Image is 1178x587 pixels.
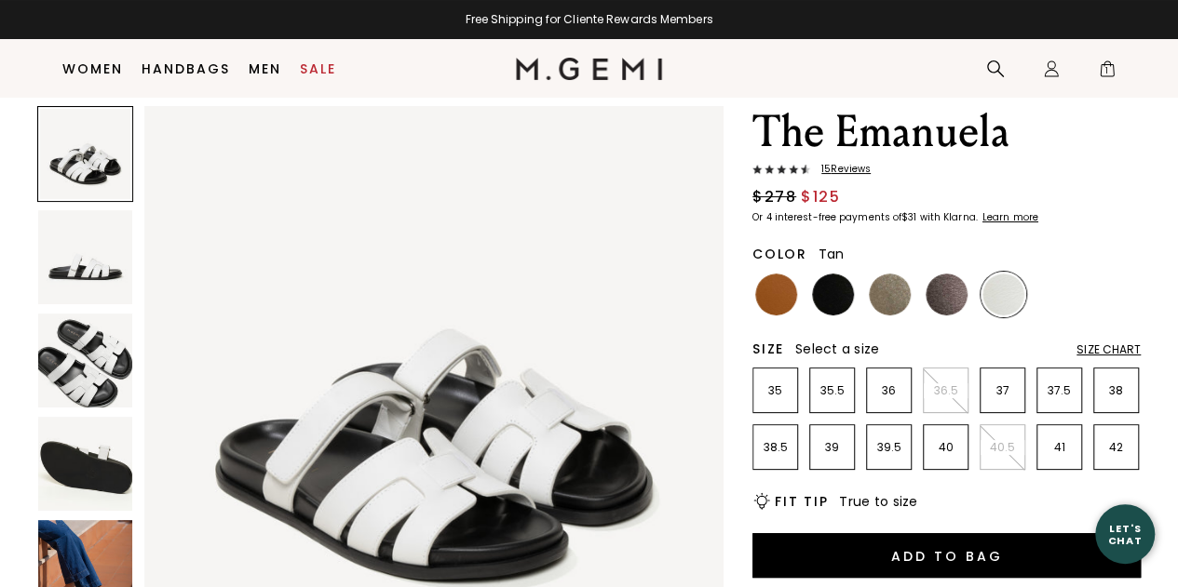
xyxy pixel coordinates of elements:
[1098,63,1117,82] span: 1
[867,440,911,455] p: 39.5
[62,61,123,76] a: Women
[812,273,854,315] img: Black
[752,186,796,208] span: $278
[753,440,797,455] p: 38.5
[1094,383,1138,398] p: 38
[981,383,1024,398] p: 37
[752,106,1141,158] h1: The Emanuela
[249,61,281,76] a: Men
[795,340,879,358] span: Select a size
[752,164,1141,179] a: 15Reviews
[752,247,807,261] h2: Color
[981,440,1024,455] p: 40.5
[38,314,132,407] img: The Emanuela
[38,210,132,304] img: The Emanuela
[926,273,968,315] img: Cocoa
[755,273,797,315] img: Tan
[516,58,662,80] img: M.Gemi
[982,273,1024,315] img: White
[819,245,845,263] span: Tan
[810,440,854,455] p: 39
[1076,342,1141,357] div: Size Chart
[38,417,132,511] img: The Emanuela
[810,383,854,398] p: 35.5
[901,210,916,224] klarna-placement-style-amount: $31
[300,61,336,76] a: Sale
[981,212,1038,223] a: Learn more
[142,61,230,76] a: Handbags
[867,383,911,398] p: 36
[924,440,968,455] p: 40
[1037,440,1081,455] p: 41
[1037,383,1081,398] p: 37.5
[752,533,1141,578] button: Add to Bag
[919,210,980,224] klarna-placement-style-body: with Klarna
[775,494,828,509] h2: Fit Tip
[839,492,917,511] span: True to size
[752,210,901,224] klarna-placement-style-body: Or 4 interest-free payments of
[801,186,840,208] span: $125
[1094,440,1138,455] p: 42
[924,383,968,398] p: 36.5
[1095,522,1155,545] div: Let's Chat
[869,273,911,315] img: Champagne
[753,383,797,398] p: 35
[752,341,784,356] h2: Size
[982,210,1038,224] klarna-placement-style-cta: Learn more
[810,164,871,175] span: 15 Review s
